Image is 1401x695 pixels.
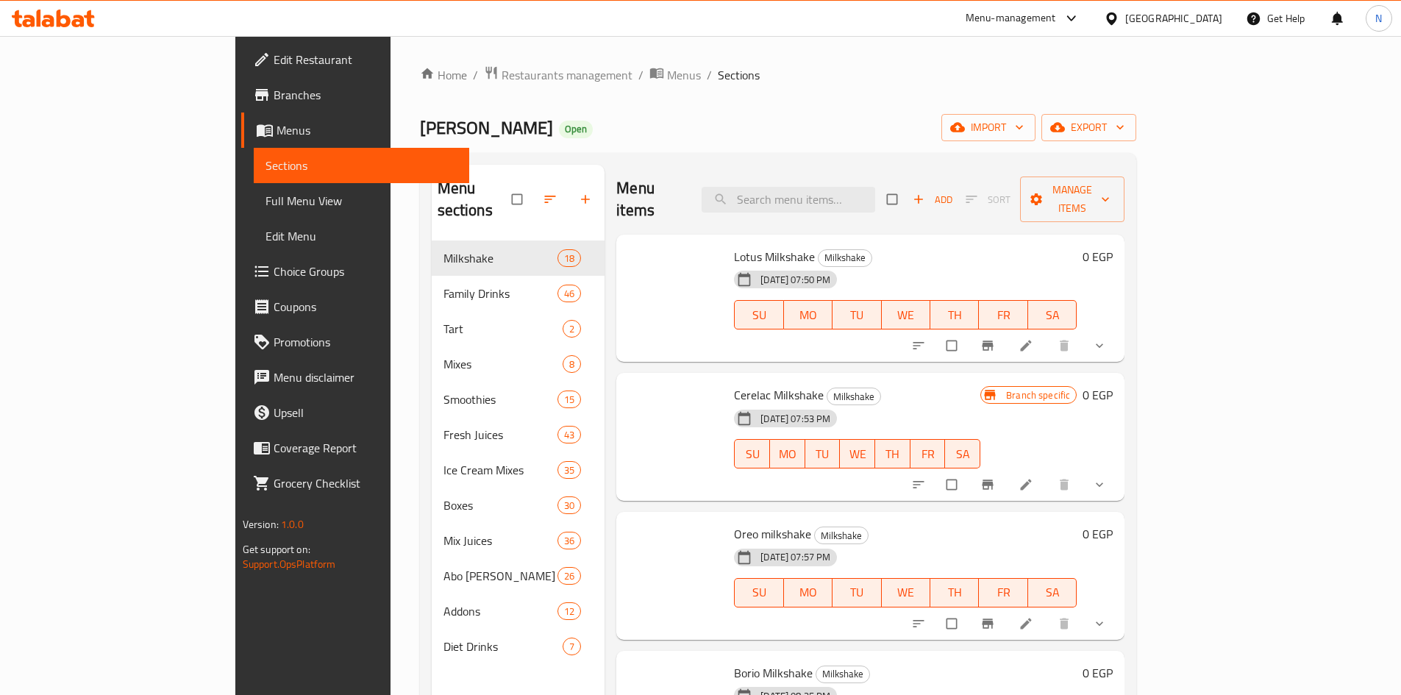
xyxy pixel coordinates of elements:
a: Coverage Report [241,430,469,466]
div: Smoothies15 [432,382,605,417]
button: Branch-specific-item [972,607,1007,640]
div: items [557,532,581,549]
a: Upsell [241,395,469,430]
span: Ice Cream Mixes [443,461,557,479]
span: WE [846,443,869,465]
button: Manage items [1020,177,1124,222]
h6: 0 EGP [1083,524,1113,544]
span: 2 [563,322,580,336]
div: Family Drinks46 [432,276,605,311]
div: Addons12 [432,594,605,629]
button: TH [930,578,979,607]
div: Menu-management [966,10,1056,27]
span: Upsell [274,404,457,421]
span: Menu disclaimer [274,368,457,386]
span: Borio Milkshake [734,662,813,684]
div: Milkshake18 [432,240,605,276]
div: [GEOGRAPHIC_DATA] [1125,10,1222,26]
button: TU [833,300,881,329]
div: items [557,496,581,514]
a: Restaurants management [484,65,632,85]
span: TU [838,582,875,603]
nav: Menu sections [432,235,605,670]
div: Milkshake [827,388,881,405]
span: Restaurants management [502,66,632,84]
div: Mixes8 [432,346,605,382]
span: MO [790,582,827,603]
div: Diet Drinks [443,638,563,655]
svg: Show Choices [1092,477,1107,492]
span: FR [985,582,1022,603]
span: Mixes [443,355,563,373]
span: [DATE] 07:57 PM [755,550,836,564]
span: import [953,118,1024,137]
span: Get support on: [243,540,310,559]
span: Select to update [938,471,969,499]
div: Milkshake [818,249,872,267]
span: 43 [558,428,580,442]
div: Fresh Juices43 [432,417,605,452]
a: Support.OpsPlatform [243,555,336,574]
span: Sections [265,157,457,174]
div: items [557,249,581,267]
span: Choice Groups [274,263,457,280]
a: Branches [241,77,469,113]
div: Tart2 [432,311,605,346]
div: items [557,461,581,479]
span: 8 [563,357,580,371]
span: Sections [718,66,760,84]
div: items [557,285,581,302]
span: 12 [558,605,580,619]
span: SU [741,443,764,465]
span: SA [951,443,974,465]
span: [PERSON_NAME] [420,111,553,144]
button: SA [945,439,980,468]
button: MO [784,300,833,329]
div: Open [559,121,593,138]
div: Boxes30 [432,488,605,523]
div: Diet Drinks7 [432,629,605,664]
a: Sections [254,148,469,183]
span: Abo [PERSON_NAME] Mixes [443,567,557,585]
span: TH [936,304,973,326]
span: FR [916,443,940,465]
span: 30 [558,499,580,513]
a: Menus [241,113,469,148]
span: Select all sections [503,185,534,213]
button: delete [1048,329,1083,362]
span: TH [881,443,905,465]
a: Edit menu item [1019,616,1036,631]
button: sort-choices [902,329,938,362]
span: Smoothies [443,391,557,408]
input: search [702,187,875,213]
span: FR [985,304,1022,326]
span: WE [888,582,924,603]
span: Family Drinks [443,285,557,302]
span: Milkshake [815,527,868,544]
a: Grocery Checklist [241,466,469,501]
button: FR [979,578,1027,607]
div: Abo Lela Mixes [443,567,557,585]
div: Tart [443,320,563,338]
div: Boxes [443,496,557,514]
span: Add [913,191,952,208]
svg: Show Choices [1092,338,1107,353]
div: items [563,355,581,373]
span: Coverage Report [274,439,457,457]
span: Branch specific [1000,388,1076,402]
span: Edit Restaurant [274,51,457,68]
span: Select section [878,185,909,213]
span: Lotus Milkshake [734,246,815,268]
span: TU [838,304,875,326]
div: Milkshake [814,527,869,544]
button: delete [1048,468,1083,501]
a: Coupons [241,289,469,324]
span: Milkshake [819,249,871,266]
span: Cerelac Milkshake [734,384,824,406]
button: WE [840,439,875,468]
button: FR [910,439,946,468]
div: Mix Juices36 [432,523,605,558]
